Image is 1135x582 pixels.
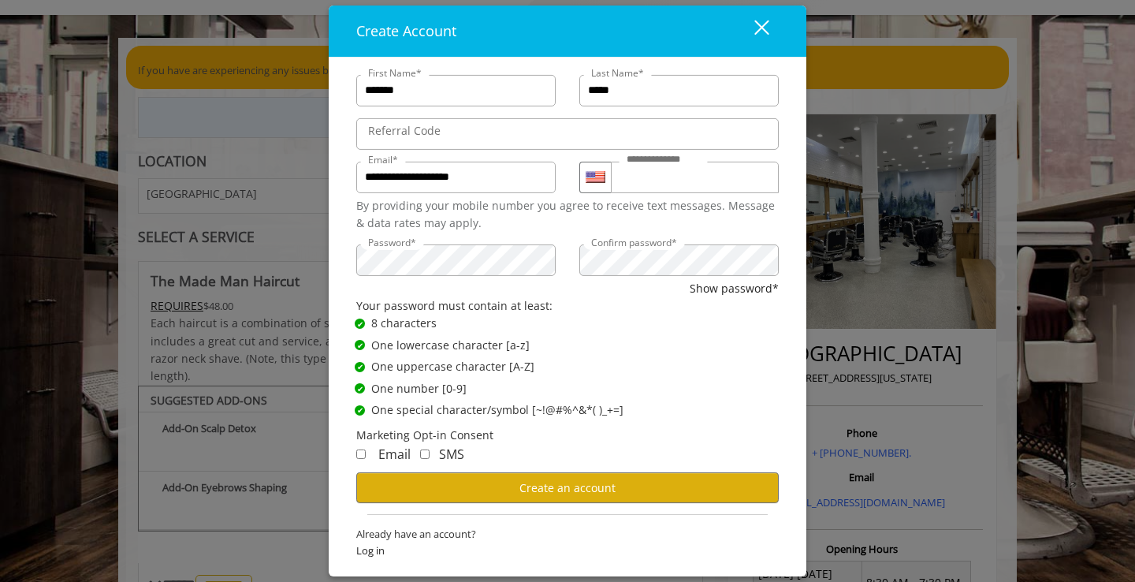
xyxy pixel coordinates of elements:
[579,162,611,193] div: Country
[356,526,779,543] span: Already have an account?
[357,317,363,330] span: ✔
[357,360,363,373] span: ✔
[360,152,406,167] label: Email*
[371,315,437,332] span: 8 characters
[356,197,779,233] div: By providing your mobile number you agree to receive text messages. Message & data rates may apply.
[356,472,779,503] button: Create an account
[371,358,534,375] span: One uppercase character [A-Z]
[357,404,363,416] span: ✔
[439,446,464,463] span: SMS
[356,450,366,459] input: Receive Marketing Email
[420,450,430,459] input: Receive Marketing SMS
[360,65,430,80] label: First Name*
[371,379,467,397] span: One number [0-9]
[356,543,779,559] span: Log in
[690,280,779,297] button: Show password*
[357,339,363,352] span: ✔
[356,427,779,444] div: Marketing Opt-in Consent
[579,244,779,276] input: ConfirmPassword
[371,401,623,419] span: One special character/symbol [~!@#%^&*( )_+=]
[356,244,556,276] input: Password
[378,446,411,463] span: Email
[356,75,556,106] input: FirstName
[519,480,616,495] span: Create an account
[736,19,768,43] div: close dialog
[356,118,779,150] input: ReferralCode
[725,15,779,47] button: close dialog
[579,75,779,106] input: Lastname
[583,235,685,250] label: Confirm password*
[583,65,652,80] label: Last Name*
[360,122,448,140] label: Referral Code
[357,382,363,395] span: ✔
[356,162,556,193] input: Email
[360,235,424,250] label: Password*
[356,297,779,315] div: Your password must contain at least:
[371,337,530,354] span: One lowercase character [a-z]
[356,21,456,40] span: Create Account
